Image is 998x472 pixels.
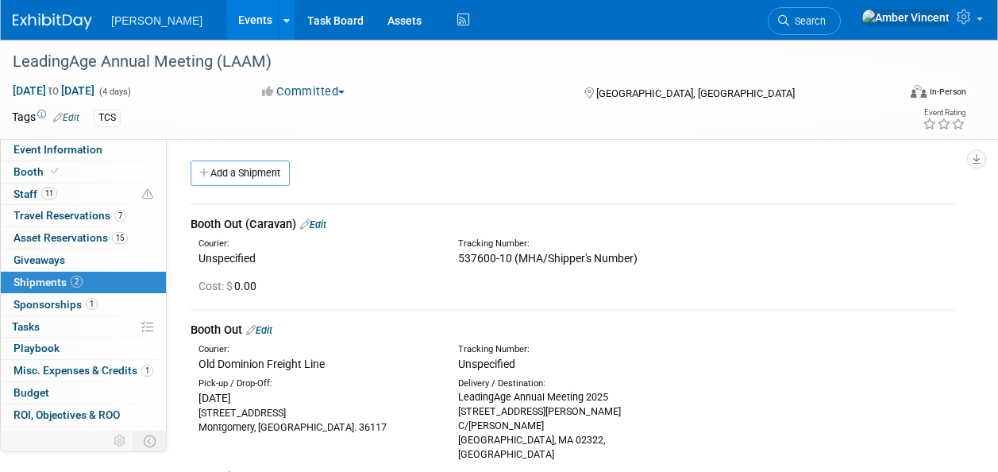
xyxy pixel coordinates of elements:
a: Add a Shipment [191,161,290,186]
span: Staff [13,188,57,200]
span: 0.00 [198,280,263,292]
span: Sponsorships [13,298,98,311]
div: In-Person [929,86,966,98]
a: Search [768,7,841,35]
span: Booth [13,165,62,178]
div: Event Rating [923,109,965,117]
span: Event Information [13,143,102,156]
button: Committed [256,83,351,100]
span: Attachments [13,431,93,443]
span: 537600-10 (MHA/Shipper's Number) [458,252,638,265]
span: Potential Scheduling Conflict -- at least one attendee is tagged in another overlapping event. [142,188,153,202]
span: Misc. Expenses & Credits [13,364,153,377]
div: [DATE] [198,390,434,406]
a: Event Information [1,139,166,161]
div: Unspecified [198,250,434,266]
a: Staff11 [1,184,166,205]
span: Tasks [12,320,40,333]
span: [PERSON_NAME] [111,14,202,27]
a: Edit [53,112,79,123]
span: 1 [86,298,98,310]
img: Amber Vincent [861,9,950,26]
span: Playbook [13,342,60,354]
a: Edit [246,324,272,336]
span: 11 [41,188,57,199]
div: Courier: [198,343,434,356]
span: Budget [13,386,49,399]
span: Search [789,15,826,27]
a: Misc. Expenses & Credits1 [1,360,166,381]
a: Budget [1,382,166,404]
div: LeadingAge Annual Meeting (LAAM) [7,48,884,76]
a: Travel Reservations7 [1,205,166,226]
div: Delivery / Destination: [458,377,694,390]
div: Courier: [198,238,434,250]
span: Giveaways [13,253,65,266]
div: Old Dominion Freight Line [198,356,434,372]
a: Booth [1,161,166,183]
div: Booth Out [191,322,954,339]
img: ExhibitDay [13,14,92,29]
img: Format-Inperson.png [911,85,927,98]
div: Tracking Number: [458,343,759,356]
a: Playbook [1,338,166,359]
a: Edit [300,219,326,230]
td: Tags [12,109,79,127]
span: to [46,84,61,97]
i: Booth reservation complete [51,167,59,176]
a: Shipments2 [1,272,166,293]
span: [GEOGRAPHIC_DATA], [GEOGRAPHIC_DATA] [596,87,795,99]
div: Tracking Number: [458,238,759,250]
span: 2 [71,276,83,288]
div: [STREET_ADDRESS] Montgomery, [GEOGRAPHIC_DATA]. 36117 [198,406,434,435]
div: Booth Out (Caravan) [191,216,954,233]
span: 7 [114,210,126,222]
span: Cost: $ [198,280,234,292]
td: Toggle Event Tabs [134,431,167,451]
span: 15 [112,232,128,244]
span: 5 [81,431,93,443]
span: ROI, Objectives & ROO [13,408,120,421]
a: Asset Reservations15 [1,227,166,249]
div: LeadingAge Annual Meeting 2025 [STREET_ADDRESS][PERSON_NAME] C/[PERSON_NAME] [GEOGRAPHIC_DATA], M... [458,390,694,462]
span: Travel Reservations [13,209,126,222]
span: [DATE] [DATE] [12,83,95,98]
a: Giveaways [1,250,166,271]
div: Pick-up / Drop-Off: [198,377,434,390]
span: (4 days) [98,87,131,97]
span: Shipments [13,276,83,288]
a: Attachments5 [1,427,166,448]
div: TCS [94,110,121,126]
a: Sponsorships1 [1,294,166,315]
span: 1 [141,365,153,377]
td: Personalize Event Tab Strip [106,431,134,451]
a: Tasks [1,316,166,338]
span: Asset Reservations [13,231,128,244]
a: ROI, Objectives & ROO [1,404,166,426]
span: Unspecified [458,358,515,370]
div: Event Format [827,83,966,106]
